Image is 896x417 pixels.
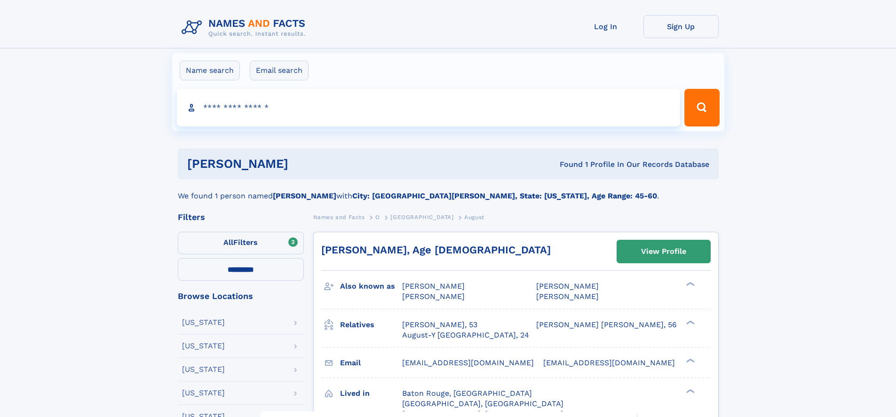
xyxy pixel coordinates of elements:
span: [GEOGRAPHIC_DATA] [390,214,453,220]
div: ❯ [684,357,695,363]
label: Email search [250,61,309,80]
label: Name search [180,61,240,80]
div: [US_STATE] [182,389,225,397]
h3: Relatives [340,317,402,333]
a: View Profile [617,240,710,263]
div: View Profile [641,241,686,262]
h3: Lived in [340,386,402,401]
div: ❯ [684,281,695,287]
a: [PERSON_NAME], Age [DEMOGRAPHIC_DATA] [321,244,551,256]
button: Search Button [684,89,719,126]
span: O [375,214,380,220]
span: August [464,214,484,220]
div: [US_STATE] [182,366,225,373]
div: Browse Locations [178,292,304,300]
a: [PERSON_NAME], 53 [402,320,477,330]
span: [PERSON_NAME] [402,282,465,291]
a: Log In [568,15,643,38]
a: August-Y [GEOGRAPHIC_DATA], 24 [402,330,529,340]
span: [EMAIL_ADDRESS][DOMAIN_NAME] [402,358,534,367]
a: Sign Up [643,15,719,38]
span: [PERSON_NAME] [402,292,465,301]
div: ❯ [684,388,695,394]
label: Filters [178,232,304,254]
div: Found 1 Profile In Our Records Database [424,159,709,170]
span: Baton Rouge, [GEOGRAPHIC_DATA] [402,389,532,398]
b: [PERSON_NAME] [273,191,336,200]
h1: [PERSON_NAME] [187,158,424,170]
div: [US_STATE] [182,319,225,326]
span: [GEOGRAPHIC_DATA], [GEOGRAPHIC_DATA] [402,399,563,408]
img: Logo Names and Facts [178,15,313,40]
span: [PERSON_NAME] [536,282,599,291]
h3: Email [340,355,402,371]
span: All [223,238,233,247]
div: [US_STATE] [182,342,225,350]
div: We found 1 person named with . [178,179,719,202]
div: Filters [178,213,304,221]
span: [PERSON_NAME] [536,292,599,301]
a: O [375,211,380,223]
b: City: [GEOGRAPHIC_DATA][PERSON_NAME], State: [US_STATE], Age Range: 45-60 [352,191,657,200]
div: ❯ [684,319,695,325]
a: [GEOGRAPHIC_DATA] [390,211,453,223]
input: search input [177,89,681,126]
span: [EMAIL_ADDRESS][DOMAIN_NAME] [543,358,675,367]
a: Names and Facts [313,211,365,223]
h3: Also known as [340,278,402,294]
a: [PERSON_NAME] [PERSON_NAME], 56 [536,320,677,330]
